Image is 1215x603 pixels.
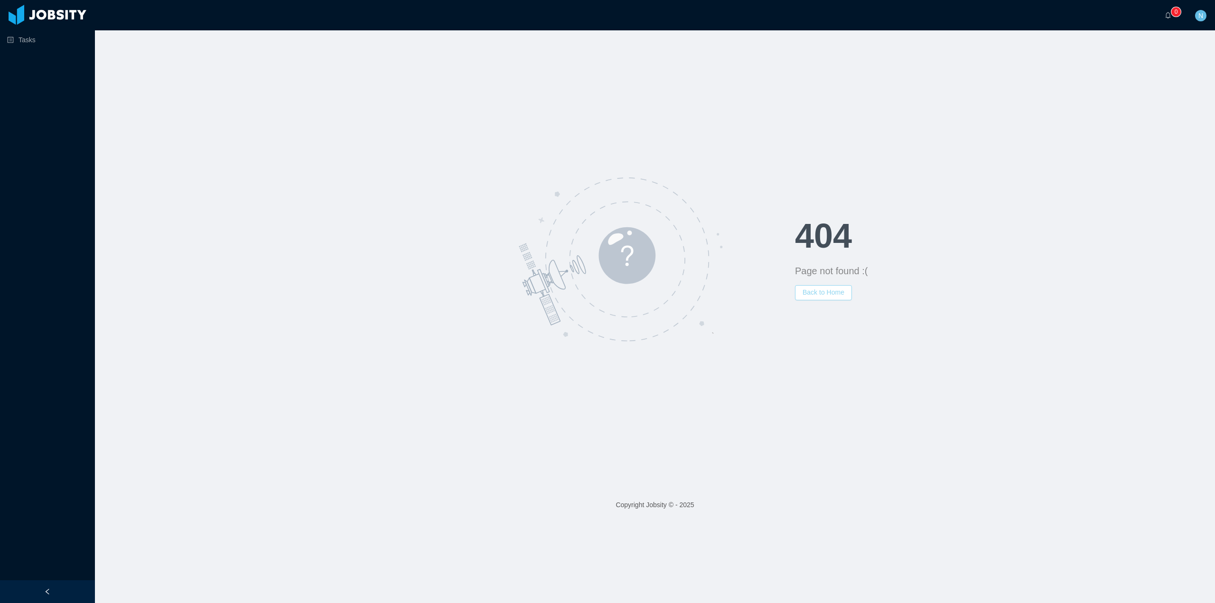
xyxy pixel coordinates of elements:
[95,489,1215,521] footer: Copyright Jobsity © - 2025
[795,288,852,296] a: Back to Home
[795,264,1215,278] div: Page not found :(
[1198,10,1203,21] span: N
[795,219,1215,253] h1: 404
[7,30,87,49] a: icon: profileTasks
[1165,12,1171,19] i: icon: bell
[1171,7,1181,17] sup: 0
[795,285,852,300] button: Back to Home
